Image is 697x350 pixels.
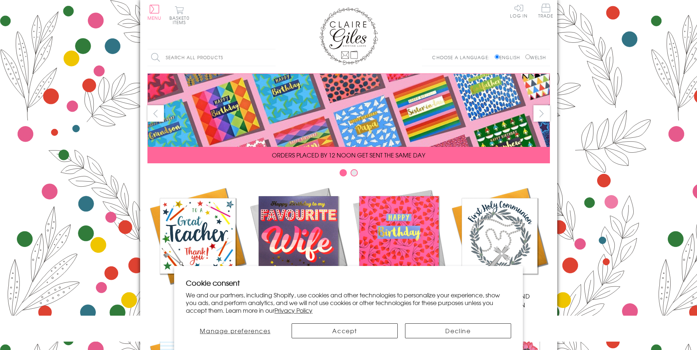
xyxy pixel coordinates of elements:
[272,151,425,159] span: ORDERS PLACED BY 12 NOON GET SENT THE SAME DAY
[533,105,550,122] button: next
[147,105,164,122] button: prev
[538,4,554,18] span: Trade
[510,4,528,18] a: Log In
[525,54,546,61] label: Welsh
[432,54,493,61] p: Choose a language:
[186,323,284,338] button: Manage preferences
[538,4,554,19] a: Trade
[449,186,550,309] a: Communion and Confirmation
[248,186,349,300] a: New Releases
[147,186,248,300] a: Academic
[340,169,347,176] button: Carousel Page 1 (Current Slide)
[525,54,530,59] input: Welsh
[147,5,162,20] button: Menu
[147,15,162,21] span: Menu
[405,323,511,338] button: Decline
[268,49,276,66] input: Search
[319,7,378,65] img: Claire Giles Greetings Cards
[173,15,190,26] span: 0 items
[186,278,511,288] h2: Cookie consent
[147,169,550,180] div: Carousel Pagination
[274,306,312,315] a: Privacy Policy
[495,54,499,59] input: English
[169,6,190,24] button: Basket0 items
[495,54,524,61] label: English
[351,169,358,176] button: Carousel Page 2
[200,326,270,335] span: Manage preferences
[147,49,276,66] input: Search all products
[292,323,398,338] button: Accept
[349,186,449,300] a: Birthdays
[186,291,511,314] p: We and our partners, including Shopify, use cookies and other technologies to personalize your ex...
